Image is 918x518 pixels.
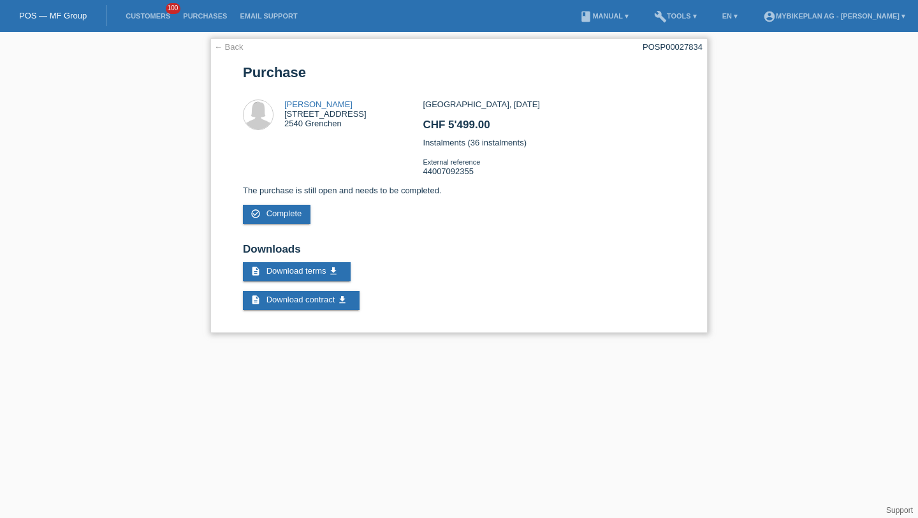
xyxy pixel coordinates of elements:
p: The purchase is still open and needs to be completed. [243,186,675,195]
i: description [251,266,261,276]
a: description Download contract get_app [243,291,360,310]
a: description Download terms get_app [243,262,351,281]
a: Support [886,506,913,515]
h1: Purchase [243,64,675,80]
a: Customers [119,12,177,20]
a: [PERSON_NAME] [284,100,353,109]
a: buildTools ▾ [648,12,703,20]
i: description [251,295,261,305]
span: Download contract [266,295,335,304]
div: POSP00027834 [643,42,703,52]
h2: Downloads [243,243,675,262]
span: Download terms [266,266,326,276]
span: Complete [266,209,302,218]
a: bookManual ▾ [573,12,635,20]
i: book [579,10,592,23]
i: account_circle [763,10,776,23]
a: ← Back [214,42,244,52]
i: check_circle_outline [251,209,261,219]
span: 100 [166,3,181,14]
a: POS — MF Group [19,11,87,20]
a: EN ▾ [716,12,744,20]
a: Purchases [177,12,233,20]
span: External reference [423,158,480,166]
a: Email Support [233,12,303,20]
i: get_app [337,295,347,305]
div: [STREET_ADDRESS] 2540 Grenchen [284,100,367,128]
div: [GEOGRAPHIC_DATA], [DATE] Instalments (36 instalments) 44007092355 [423,100,674,186]
a: check_circle_outline Complete [243,205,310,224]
i: get_app [328,266,339,276]
h2: CHF 5'499.00 [423,119,674,138]
i: build [654,10,667,23]
a: account_circleMybikeplan AG - [PERSON_NAME] ▾ [757,12,912,20]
